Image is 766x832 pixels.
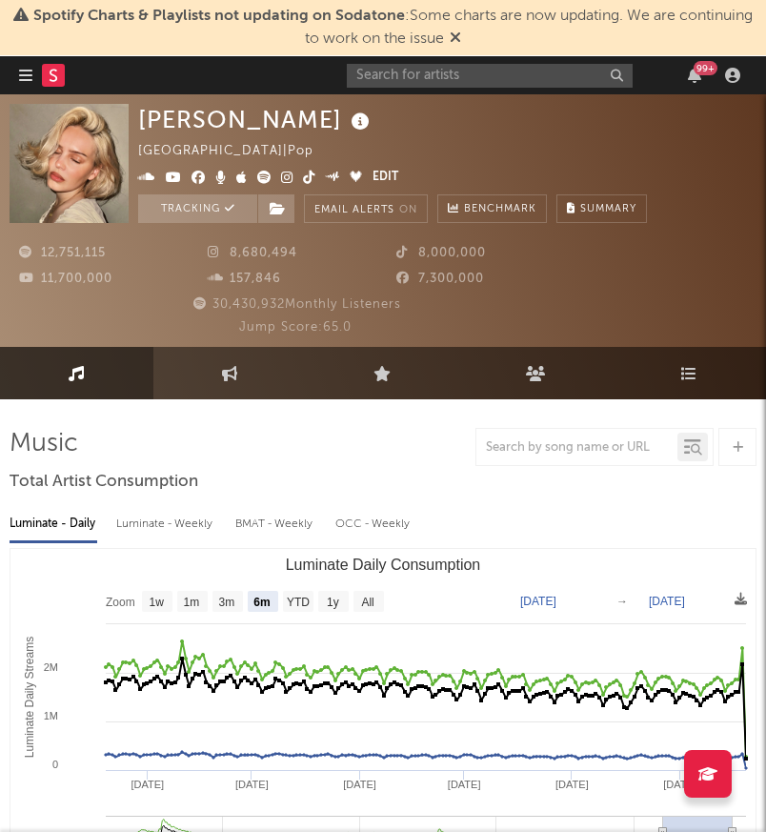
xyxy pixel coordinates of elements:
text: Zoom [106,596,135,609]
a: Benchmark [437,194,547,223]
span: 8,000,000 [396,247,486,259]
span: 12,751,115 [19,247,106,259]
div: Luminate - Weekly [116,508,216,540]
span: : Some charts are now updating. We are continuing to work on the issue [33,9,753,47]
text: 1M [44,710,58,721]
span: 157,846 [208,273,281,285]
text: 1m [184,596,200,609]
text: 1w [150,596,165,609]
text: 3m [219,596,235,609]
div: Luminate - Daily [10,508,97,540]
text: [DATE] [131,779,165,790]
span: 8,680,494 [208,247,297,259]
input: Search for artists [347,64,633,88]
div: [GEOGRAPHIC_DATA] | Pop [138,140,335,163]
button: Edit [373,167,398,190]
text: All [361,596,373,609]
button: Summary [556,194,647,223]
text: Luminate Daily Consumption [286,557,481,573]
div: OCC - Weekly [335,508,412,540]
div: 99 + [694,61,717,75]
text: [DATE] [649,595,685,608]
text: 6m [253,596,270,609]
div: BMAT - Weekly [235,508,316,540]
span: 7,300,000 [396,273,484,285]
span: Total Artist Consumption [10,471,198,494]
text: 2M [44,661,58,673]
text: → [616,595,628,608]
button: 99+ [688,68,701,83]
text: Luminate Daily Streams [23,637,36,758]
text: [DATE] [520,595,556,608]
span: 11,700,000 [19,273,112,285]
text: [DATE] [555,779,589,790]
span: Benchmark [464,198,536,221]
span: 30,430,932 Monthly Listeners [191,298,401,311]
div: [PERSON_NAME] [138,104,374,135]
button: Tracking [138,194,257,223]
span: Jump Score: 65.0 [239,321,352,334]
span: Dismiss [450,31,461,47]
text: 0 [52,759,58,770]
em: On [399,205,417,215]
text: YTD [287,596,310,609]
text: [DATE] [448,779,481,790]
text: 1y [327,596,339,609]
text: [DATE] [235,779,269,790]
text: [DATE] [343,779,376,790]
span: Spotify Charts & Playlists not updating on Sodatone [33,9,405,24]
button: Email AlertsOn [304,194,428,223]
text: [DATE] [663,779,696,790]
input: Search by song name or URL [476,440,677,456]
span: Summary [580,204,636,214]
